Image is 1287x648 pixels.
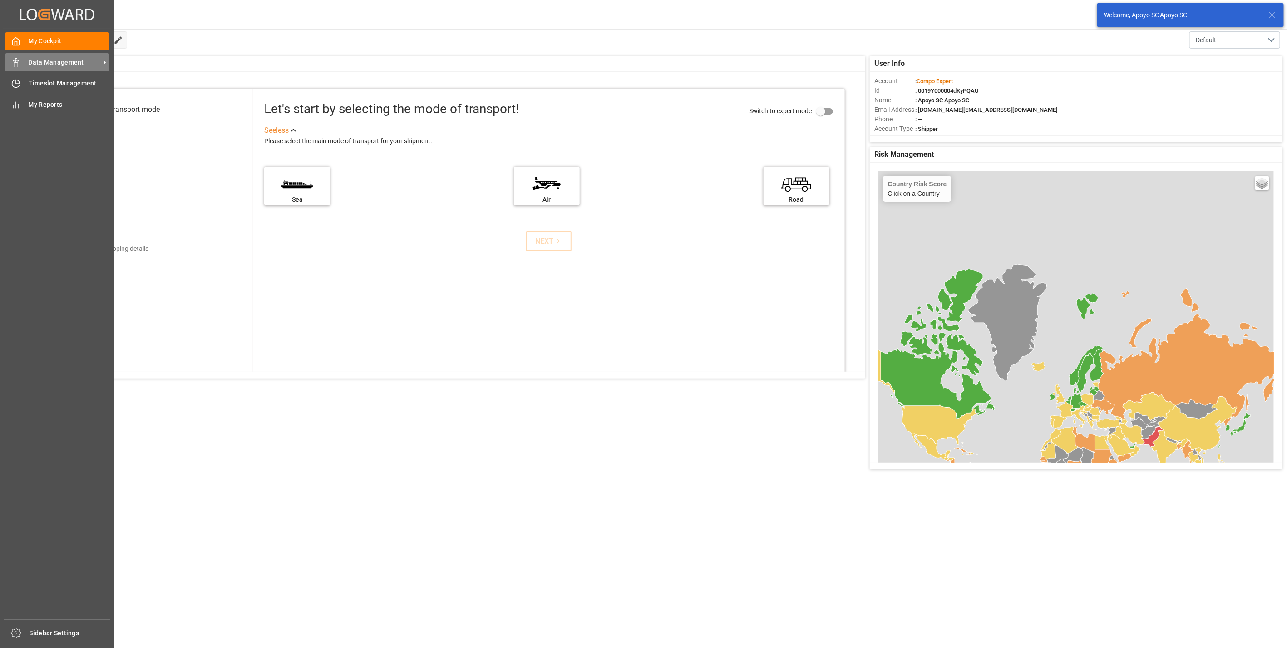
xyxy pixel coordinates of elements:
a: My Cockpit [5,32,109,50]
span: : Apoyo SC Apoyo SC [915,97,969,104]
div: Sea [269,195,325,204]
span: : [DOMAIN_NAME][EMAIL_ADDRESS][DOMAIN_NAME] [915,106,1058,113]
div: Click on a Country [888,180,947,197]
span: My Reports [29,100,110,110]
span: Email Address [874,105,915,115]
div: Let's start by selecting the mode of transport! [264,100,519,119]
div: See less [264,125,289,136]
span: Default [1196,35,1217,45]
span: Account Type [874,124,915,134]
div: Welcome, Apoyo SC Apoyo SC [1104,10,1260,20]
span: Risk Management [874,149,934,160]
span: User Info [874,58,905,69]
span: Switch to expert mode [750,107,812,115]
div: NEXT [535,236,563,247]
span: Compo Expert [917,78,953,85]
span: : [915,78,953,85]
span: : Shipper [915,125,938,132]
span: Phone [874,115,915,124]
div: Add shipping details [92,244,148,254]
button: NEXT [526,231,572,251]
span: : 0019Y000004dKyPQAU [915,87,979,94]
div: Select transport mode [89,104,160,115]
div: Air [518,195,575,204]
a: Layers [1255,176,1269,190]
h4: Country Risk Score [888,180,947,188]
span: Account [874,76,915,86]
div: Please select the main mode of transport for your shipment. [264,136,838,147]
span: Name [874,95,915,105]
span: Sidebar Settings [30,628,111,638]
span: Data Management [29,58,100,67]
button: open menu [1189,31,1280,49]
span: My Cockpit [29,36,110,46]
a: Timeslot Management [5,75,109,92]
span: Id [874,86,915,95]
div: Road [768,195,825,204]
a: My Reports [5,95,109,113]
span: Timeslot Management [29,79,110,88]
span: : — [915,116,922,123]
